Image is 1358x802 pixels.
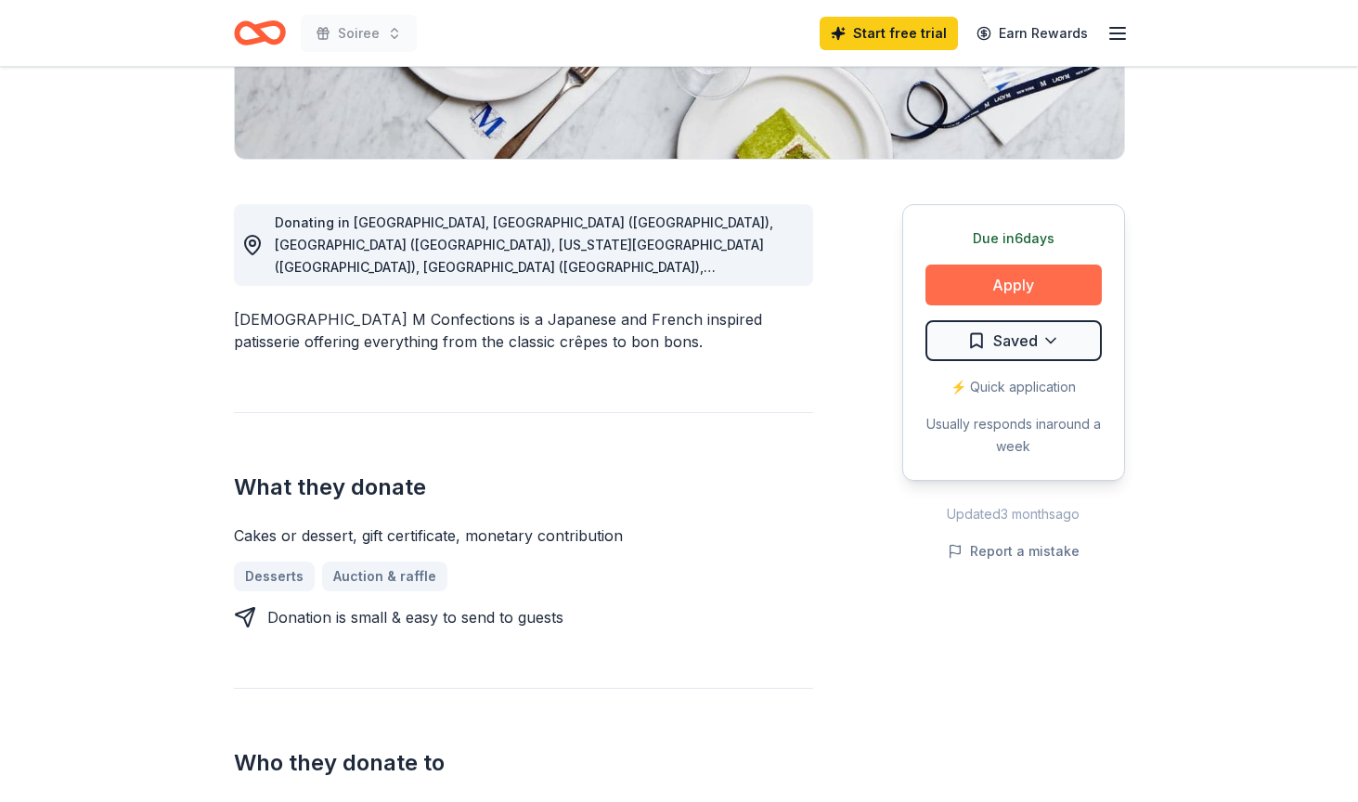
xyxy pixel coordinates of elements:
[820,17,958,50] a: Start free trial
[925,413,1102,458] div: Usually responds in around a week
[267,606,563,628] div: Donation is small & easy to send to guests
[275,214,773,297] span: Donating in [GEOGRAPHIC_DATA], [GEOGRAPHIC_DATA] ([GEOGRAPHIC_DATA]), [GEOGRAPHIC_DATA] ([GEOGRAP...
[925,376,1102,398] div: ⚡️ Quick application
[965,17,1099,50] a: Earn Rewards
[925,227,1102,250] div: Due in 6 days
[234,748,813,778] h2: Who they donate to
[925,320,1102,361] button: Saved
[338,22,380,45] span: Soiree
[948,540,1080,563] button: Report a mistake
[234,11,286,55] a: Home
[234,308,813,353] div: [DEMOGRAPHIC_DATA] M Confections is a Japanese and French inspired patisserie offering everything...
[301,15,417,52] button: Soiree
[925,265,1102,305] button: Apply
[234,562,315,591] a: Desserts
[993,329,1038,353] span: Saved
[902,503,1125,525] div: Updated 3 months ago
[234,524,813,547] div: Cakes or dessert, gift certificate, monetary contribution
[234,472,813,502] h2: What they donate
[322,562,447,591] a: Auction & raffle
